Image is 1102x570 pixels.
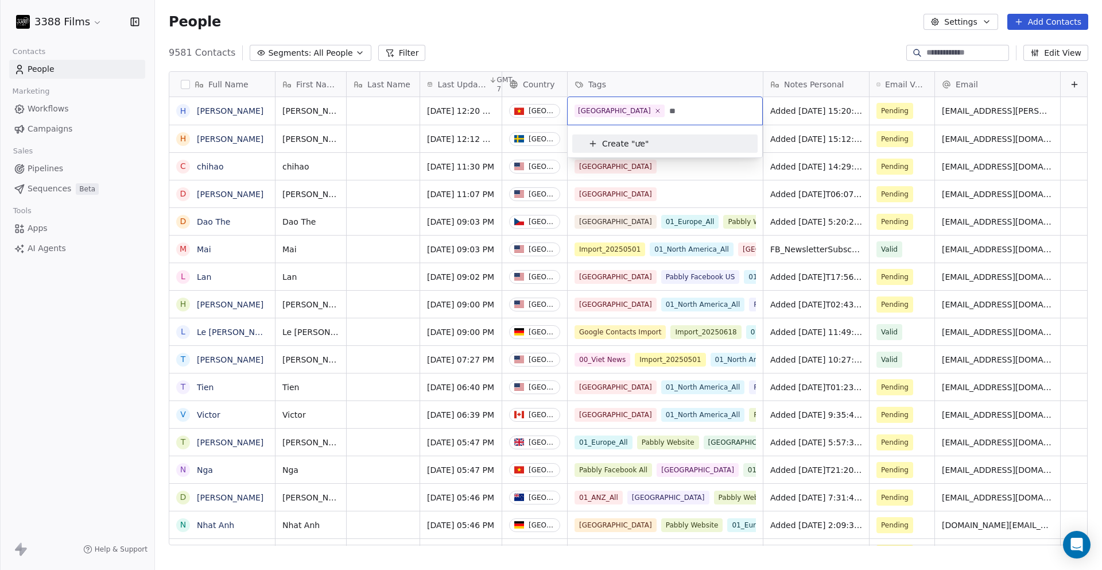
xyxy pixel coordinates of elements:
[635,138,645,150] span: ưe
[645,138,649,150] span: "
[602,138,635,150] span: Create "
[572,130,758,153] div: Suggestions
[579,134,751,153] button: Create "ưe"
[578,106,651,116] div: [GEOGRAPHIC_DATA]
